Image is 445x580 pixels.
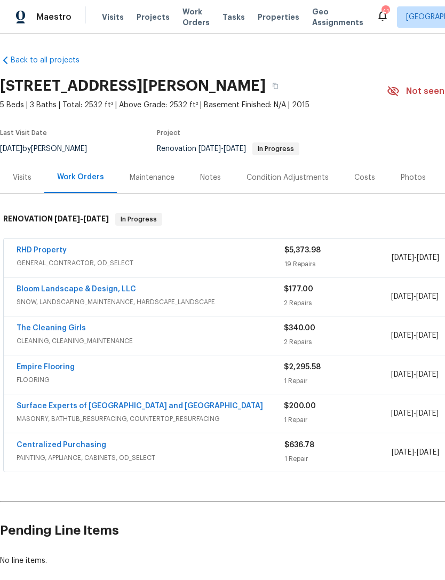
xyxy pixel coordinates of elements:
[17,258,284,268] span: GENERAL_CONTRACTOR, OD_SELECT
[284,363,321,371] span: $2,295.58
[17,441,106,449] a: Centralized Purchasing
[284,285,313,293] span: $177.00
[391,410,414,417] span: [DATE]
[17,452,284,463] span: PAINTING, APPLIANCE, CABINETS, OD_SELECT
[391,371,414,378] span: [DATE]
[284,402,316,410] span: $200.00
[200,172,221,183] div: Notes
[17,297,284,307] span: SNOW, LANDSCAPING_MAINTENANCE, HARDSCAPE_LANDSCAPE
[284,454,392,464] div: 1 Repair
[54,215,80,223] span: [DATE]
[13,172,31,183] div: Visits
[392,447,439,458] span: -
[284,415,391,425] div: 1 Repair
[312,6,363,28] span: Geo Assignments
[253,146,298,152] span: In Progress
[284,298,391,308] div: 2 Repairs
[17,336,284,346] span: CLEANING, CLEANING_MAINTENANCE
[417,254,439,261] span: [DATE]
[284,441,314,449] span: $636.78
[247,172,329,183] div: Condition Adjustments
[222,13,245,21] span: Tasks
[17,324,86,332] a: The Cleaning Girls
[416,410,439,417] span: [DATE]
[416,371,439,378] span: [DATE]
[417,449,439,456] span: [DATE]
[116,214,161,225] span: In Progress
[401,172,426,183] div: Photos
[157,145,299,153] span: Renovation
[182,6,210,28] span: Work Orders
[17,402,263,410] a: Surface Experts of [GEOGRAPHIC_DATA] and [GEOGRAPHIC_DATA]
[416,332,439,339] span: [DATE]
[258,12,299,22] span: Properties
[266,76,285,96] button: Copy Address
[391,330,439,341] span: -
[391,408,439,419] span: -
[17,414,284,424] span: MASONRY, BATHTUB_RESURFACING, COUNTERTOP_RESURFACING
[416,293,439,300] span: [DATE]
[3,213,109,226] h6: RENOVATION
[130,172,174,183] div: Maintenance
[17,285,136,293] a: Bloom Landscape & Design, LLC
[284,324,315,332] span: $340.00
[391,293,414,300] span: [DATE]
[392,252,439,263] span: -
[391,369,439,380] span: -
[354,172,375,183] div: Costs
[391,332,414,339] span: [DATE]
[224,145,246,153] span: [DATE]
[284,376,391,386] div: 1 Repair
[137,12,170,22] span: Projects
[157,130,180,136] span: Project
[284,247,321,254] span: $5,373.98
[392,449,414,456] span: [DATE]
[17,375,284,385] span: FLOORING
[198,145,221,153] span: [DATE]
[83,215,109,223] span: [DATE]
[17,363,75,371] a: Empire Flooring
[198,145,246,153] span: -
[57,172,104,182] div: Work Orders
[17,247,67,254] a: RHD Property
[382,6,389,17] div: 41
[54,215,109,223] span: -
[36,12,71,22] span: Maestro
[392,254,414,261] span: [DATE]
[284,259,392,269] div: 19 Repairs
[102,12,124,22] span: Visits
[284,337,391,347] div: 2 Repairs
[391,291,439,302] span: -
